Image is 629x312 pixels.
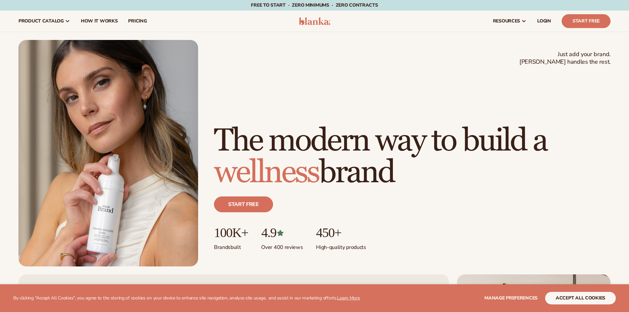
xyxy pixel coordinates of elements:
h1: The modern way to build a brand [214,125,611,189]
button: accept all cookies [545,292,616,304]
a: How It Works [76,11,123,32]
p: Brands built [214,240,248,251]
span: Just add your brand. [PERSON_NAME] handles the rest. [519,51,611,66]
span: LOGIN [537,18,551,24]
img: Female holding tanning mousse. [18,40,198,266]
span: How It Works [81,18,118,24]
span: product catalog [18,18,64,24]
span: Manage preferences [484,295,538,301]
p: 4.9 [261,225,303,240]
span: Free to start · ZERO minimums · ZERO contracts [251,2,378,8]
a: LOGIN [532,11,556,32]
p: 100K+ [214,225,248,240]
p: Over 400 reviews [261,240,303,251]
span: resources [493,18,520,24]
p: High-quality products [316,240,366,251]
a: Learn More [337,295,360,301]
button: Manage preferences [484,292,538,304]
a: resources [488,11,532,32]
a: pricing [123,11,152,32]
a: Start free [214,196,273,212]
a: product catalog [13,11,76,32]
p: 450+ [316,225,366,240]
span: wellness [214,153,319,192]
p: By clicking "Accept All Cookies", you agree to the storing of cookies on your device to enhance s... [13,295,360,301]
img: logo [299,17,330,25]
a: Start Free [562,14,611,28]
span: pricing [128,18,147,24]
